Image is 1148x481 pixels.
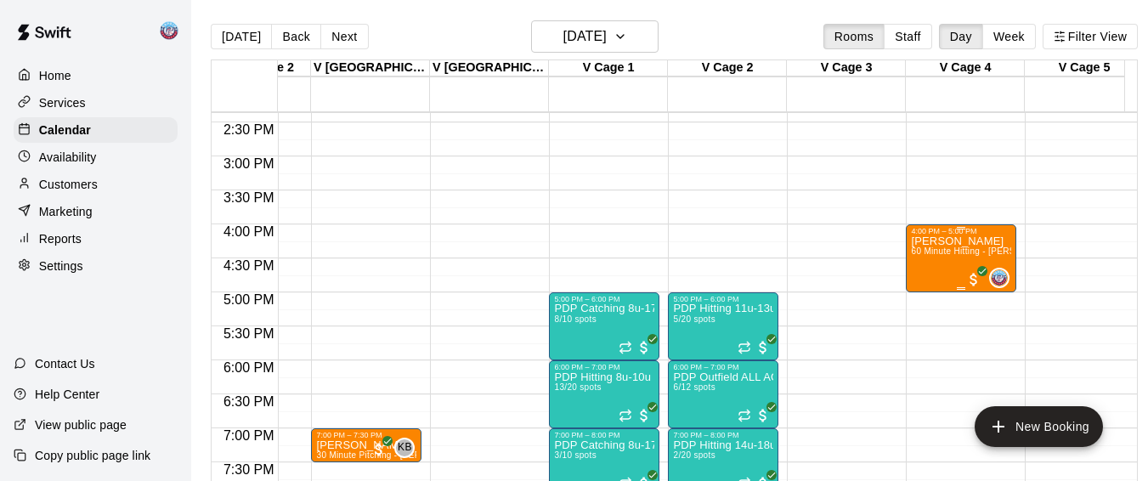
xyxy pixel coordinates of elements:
[673,314,715,324] span: 5/20 spots filled
[316,450,473,460] span: 30 Minute Pitching - [PERSON_NAME]
[14,253,178,279] a: Settings
[619,341,632,354] span: Recurring event
[14,63,178,88] a: Home
[673,363,773,371] div: 6:00 PM – 7:00 PM
[549,60,668,76] div: V Cage 1
[219,190,279,205] span: 3:30 PM
[35,355,95,372] p: Contact Us
[738,341,751,354] span: Recurring event
[531,20,659,53] button: [DATE]
[35,416,127,433] p: View public page
[554,382,601,392] span: 13/20 spots filled
[982,24,1036,49] button: Week
[39,149,97,166] p: Availability
[159,20,179,41] img: Noah Stofman
[398,439,412,456] span: KB
[636,339,653,356] span: All customers have paid
[939,24,983,49] button: Day
[668,360,778,428] div: 6:00 PM – 7:00 PM: PDP Outfield ALL AGES Voorhees
[906,60,1025,76] div: V Cage 4
[219,428,279,443] span: 7:00 PM
[14,144,178,170] a: Availability
[911,227,1011,235] div: 4:00 PM – 5:00 PM
[14,226,178,252] a: Reports
[311,60,430,76] div: V [GEOGRAPHIC_DATA] 1
[370,441,387,458] span: All customers have paid
[39,176,98,193] p: Customers
[554,295,654,303] div: 5:00 PM – 6:00 PM
[39,122,91,139] p: Calendar
[549,292,659,360] div: 5:00 PM – 6:00 PM: PDP Catching 8u-17u Voorhees
[906,224,1016,292] div: 4:00 PM – 5:00 PM: 60 Minute Hitting - Voorhees
[219,326,279,341] span: 5:30 PM
[563,25,607,48] h6: [DATE]
[1025,60,1144,76] div: V Cage 5
[219,156,279,171] span: 3:00 PM
[673,450,715,460] span: 2/20 spots filled
[320,24,368,49] button: Next
[14,172,178,197] a: Customers
[156,14,191,48] div: Noah Stofman
[738,409,751,422] span: Recurring event
[271,24,321,49] button: Back
[755,407,772,424] span: All customers have paid
[311,428,421,462] div: 7:00 PM – 7:30 PM: Jack Scarpa
[14,117,178,143] a: Calendar
[394,438,415,458] div: Keith Boswick
[673,295,773,303] div: 5:00 PM – 6:00 PM
[39,67,71,84] p: Home
[39,94,86,111] p: Services
[35,386,99,403] p: Help Center
[668,60,787,76] div: V Cage 2
[211,24,272,49] button: [DATE]
[673,431,773,439] div: 7:00 PM – 8:00 PM
[39,230,82,247] p: Reports
[996,268,1009,288] span: Noah Stofman
[787,60,906,76] div: V Cage 3
[991,269,1008,286] img: Noah Stofman
[823,24,885,49] button: Rooms
[619,409,632,422] span: Recurring event
[554,450,596,460] span: 3/10 spots filled
[668,292,778,360] div: 5:00 PM – 6:00 PM: PDP Hitting 11u-13u Voorhees
[554,431,654,439] div: 7:00 PM – 8:00 PM
[401,438,415,458] span: Keith Boswick
[39,203,93,220] p: Marketing
[1043,24,1138,49] button: Filter View
[430,60,549,76] div: V [GEOGRAPHIC_DATA] 2
[989,268,1009,288] div: Noah Stofman
[755,339,772,356] span: All customers have paid
[965,271,982,288] span: All customers have paid
[975,406,1103,447] button: add
[219,394,279,409] span: 6:30 PM
[219,292,279,307] span: 5:00 PM
[911,246,1061,256] span: 60 Minute Hitting - [PERSON_NAME]
[884,24,932,49] button: Staff
[219,258,279,273] span: 4:30 PM
[14,90,178,116] a: Services
[219,360,279,375] span: 6:00 PM
[14,199,178,224] a: Marketing
[549,360,659,428] div: 6:00 PM – 7:00 PM: PDP Hitting 8u-10u Voorhees
[219,224,279,239] span: 4:00 PM
[219,122,279,137] span: 2:30 PM
[636,407,653,424] span: All customers have paid
[316,431,416,439] div: 7:00 PM – 7:30 PM
[35,447,150,464] p: Copy public page link
[219,462,279,477] span: 7:30 PM
[554,363,654,371] div: 6:00 PM – 7:00 PM
[39,257,83,274] p: Settings
[673,382,715,392] span: 6/12 spots filled
[554,314,596,324] span: 8/10 spots filled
